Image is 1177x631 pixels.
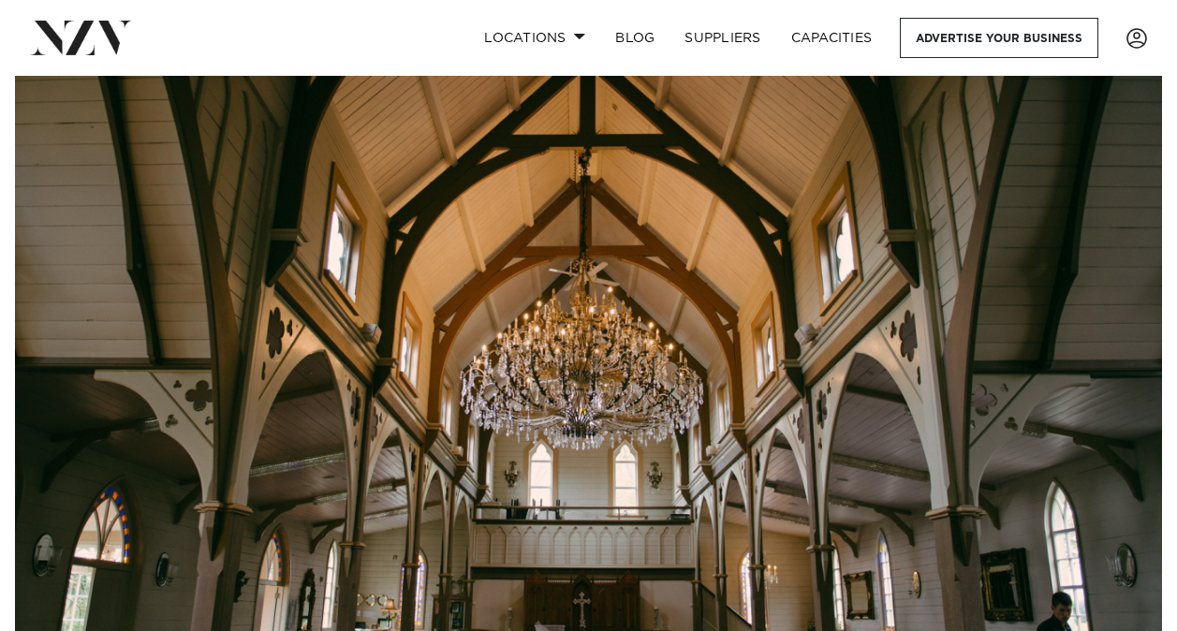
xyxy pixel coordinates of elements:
[669,18,775,58] a: SUPPLIERS
[776,18,888,58] a: Capacities
[900,18,1098,58] a: Advertise your business
[469,18,600,58] a: Locations
[30,21,132,54] img: nzv-logo.png
[600,18,669,58] a: BLOG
